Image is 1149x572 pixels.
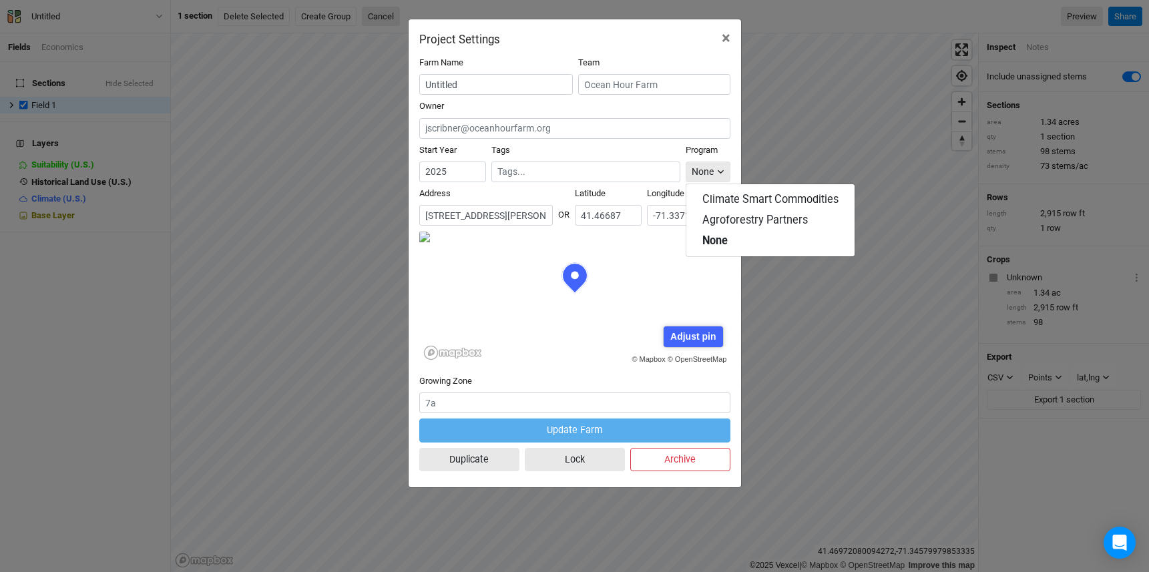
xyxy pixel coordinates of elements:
input: Project/Farm Name [419,74,573,95]
input: Longitude [647,205,714,226]
input: Tags... [497,165,675,179]
label: Longitude [647,188,684,200]
span: Climate Smart Commodities [702,192,839,208]
label: Owner [419,100,444,112]
label: Farm Name [419,57,463,69]
span: Agroforestry Partners [702,213,808,228]
button: Archive [630,448,730,471]
label: Growing Zone [419,375,472,387]
label: Latitude [575,188,606,200]
input: jscribner@oceanhourfarm.org [419,118,730,139]
div: OR [558,198,569,221]
div: Open Intercom Messenger [1104,527,1136,559]
button: Close [711,19,741,57]
input: Start Year [419,162,486,182]
button: Lock [525,448,625,471]
input: Address (123 James St...) [419,205,553,226]
input: 7a [419,392,730,413]
div: None [692,165,714,179]
label: Address [419,188,451,200]
span: × [722,29,730,47]
a: © Mapbox [632,355,665,363]
label: Start Year [419,144,457,156]
label: Program [686,144,718,156]
label: Tags [491,144,510,156]
input: Ocean Hour Farm [578,74,730,95]
h2: Project Settings [419,33,500,46]
a: © OpenStreetMap [668,355,727,363]
label: Team [578,57,600,69]
a: Mapbox logo [423,345,482,360]
div: Adjust pin [664,326,723,347]
input: Latitude [575,205,642,226]
button: None [686,162,730,182]
span: None [702,234,728,249]
button: Update Farm [419,418,730,442]
button: Duplicate [419,448,519,471]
